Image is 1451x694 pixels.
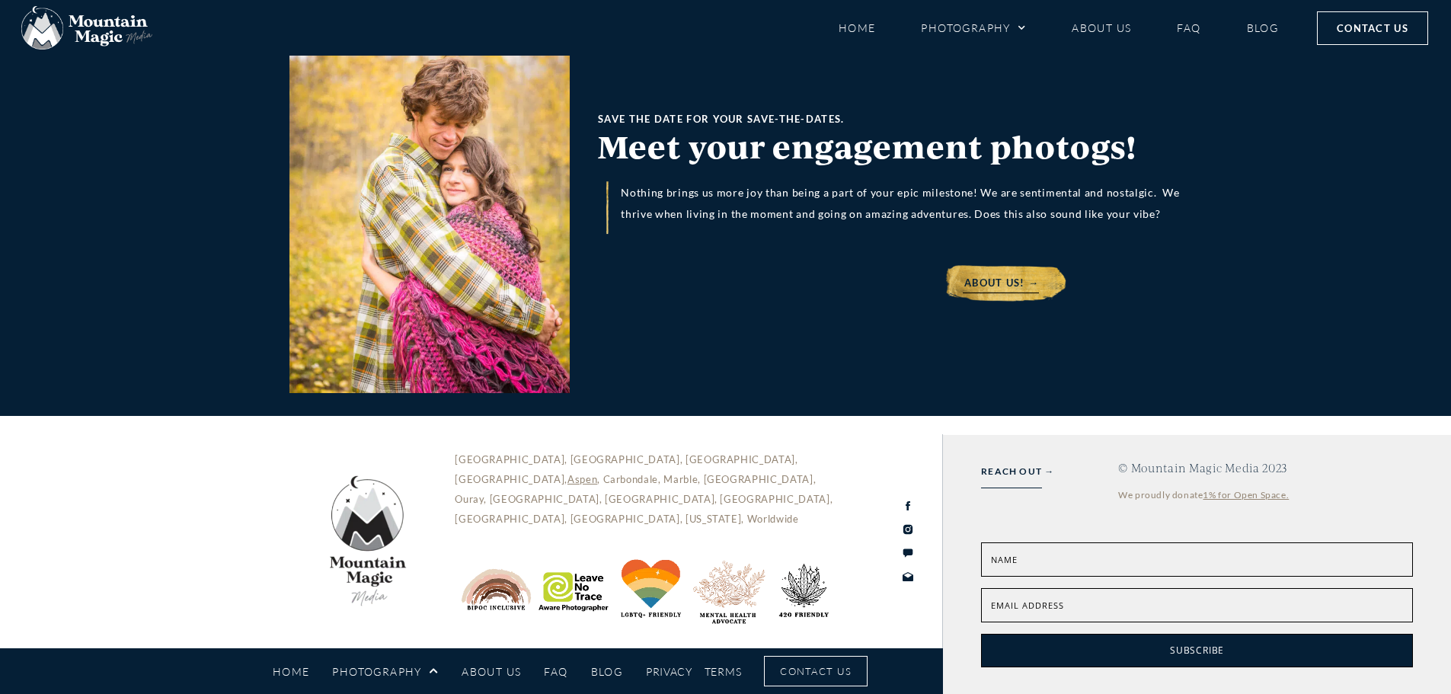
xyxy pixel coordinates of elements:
span: ame [998,554,1018,565]
a: Privacy [646,662,692,681]
span: Em [991,600,1005,611]
span: Subscribe [1170,644,1224,657]
a: Home [839,14,876,41]
a: about us! → [936,263,1067,303]
a: Photography [332,658,439,685]
button: Subscribe [981,634,1413,668]
span: Contact Us [780,663,852,680]
nav: Menu [273,658,623,685]
h1: SAVE THE DATE FOR YOUR SAVE-THE-DATES. [598,110,1182,128]
h4: © Mountain Magic Media 2023 [1118,462,1413,475]
a: About Us [462,658,521,685]
a: Home [273,658,310,685]
a: Contact Us [1317,11,1428,45]
span: N [991,554,998,565]
a: REACH OUT → [981,463,1054,480]
a: Contact Us [764,656,868,686]
h2: Meet your engagement photogs! [598,129,1182,165]
p: Nothing brings us more joy than being a part of your epic milestone! We are sentimental and nosta... [621,182,1207,225]
a: Terms [705,662,742,681]
nav: Menu [839,14,1279,41]
span: Contact Us [1337,20,1408,37]
a: FAQ [1177,14,1200,41]
span: ail address [1005,600,1064,611]
p: [GEOGRAPHIC_DATA], [GEOGRAPHIC_DATA], [GEOGRAPHIC_DATA], [GEOGRAPHIC_DATA], , Carbondale, Marble,... [455,449,846,529]
img: wrapped in blanket couple fall leaves About Us Bio Lydia + T anniversary - photo by Mountain Magi... [289,22,570,393]
span: about us! → [964,274,1039,292]
a: FAQ [544,658,567,685]
a: 1% for Open Space. [1203,489,1289,501]
img: Mountain Magic Media photography logo Crested Butte Photographer [21,6,152,50]
a: Photography [921,14,1026,41]
a: About Us [1072,14,1131,41]
div: We proudly donate [1118,486,1413,504]
a: Blog [591,658,623,685]
a: Aspen [567,473,597,485]
a: Blog [1247,14,1279,41]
